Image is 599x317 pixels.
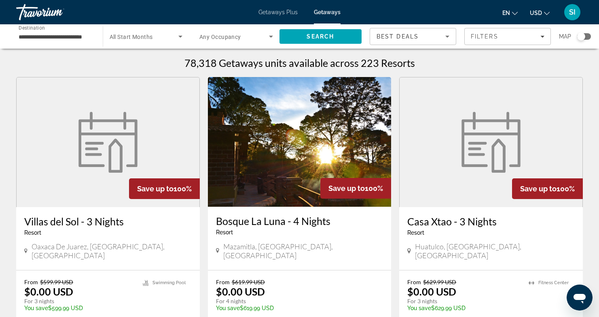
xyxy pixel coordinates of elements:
p: $629.99 USD [407,305,521,311]
div: 100% [129,178,200,199]
span: You save [216,305,240,311]
span: All Start Months [110,34,153,40]
span: From [24,278,38,285]
span: Best Deals [377,33,419,40]
p: For 3 nights [407,298,521,305]
p: $599.99 USD [24,305,135,311]
p: $619.99 USD [216,305,375,311]
span: From [216,278,230,285]
p: For 3 nights [24,298,135,305]
input: Select destination [19,32,92,42]
span: Save up to [520,184,557,193]
span: Search [307,33,334,40]
button: Change language [502,7,518,19]
p: $0.00 USD [216,285,265,298]
h1: 78,318 Getaways units available across 223 Resorts [184,57,415,69]
div: 100% [512,178,583,199]
a: Getaways [314,9,341,15]
span: $619.99 USD [232,278,265,285]
span: Filters [471,33,498,40]
button: User Menu [562,4,583,21]
a: Casa Xtao - 3 Nights [407,215,575,227]
button: Filters [464,28,551,45]
img: Casa Xtao - 3 Nights [457,112,525,173]
span: Destination [19,25,45,30]
span: From [407,278,421,285]
span: Oaxaca de Juarez, [GEOGRAPHIC_DATA], [GEOGRAPHIC_DATA] [32,242,192,260]
span: Resort [24,229,41,236]
a: Villas del Sol - 3 Nights [24,215,192,227]
a: Bosque La Luna - 4 Nights [216,215,383,227]
span: Mazamitla, [GEOGRAPHIC_DATA], [GEOGRAPHIC_DATA] [223,242,383,260]
p: $0.00 USD [24,285,73,298]
span: Save up to [137,184,174,193]
span: Huatulco, [GEOGRAPHIC_DATA], [GEOGRAPHIC_DATA] [415,242,575,260]
span: You save [407,305,431,311]
button: Search [279,29,362,44]
span: USD [530,10,542,16]
a: Villas del Sol - 3 Nights [16,77,200,207]
a: Casa Xtao - 3 Nights [399,77,583,207]
span: en [502,10,510,16]
iframe: Button to launch messaging window [567,285,593,311]
mat-select: Sort by [377,32,449,41]
img: Villas del Sol - 3 Nights [74,112,142,173]
span: Map [559,31,571,42]
button: Change currency [530,7,550,19]
span: Resort [216,229,233,236]
span: You save [24,305,48,311]
div: 100% [320,178,391,199]
span: Resort [407,229,424,236]
span: $599.99 USD [40,278,73,285]
span: $629.99 USD [423,278,456,285]
span: SI [569,8,576,16]
img: Bosque La Luna - 4 Nights [208,77,392,207]
p: $0.00 USD [407,285,456,298]
span: Save up to [328,184,365,193]
span: Fitness Center [538,280,569,285]
span: Any Occupancy [199,34,241,40]
p: For 4 nights [216,298,375,305]
span: Swimming Pool [152,280,186,285]
a: Getaways Plus [258,9,298,15]
a: Travorium [16,2,97,23]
